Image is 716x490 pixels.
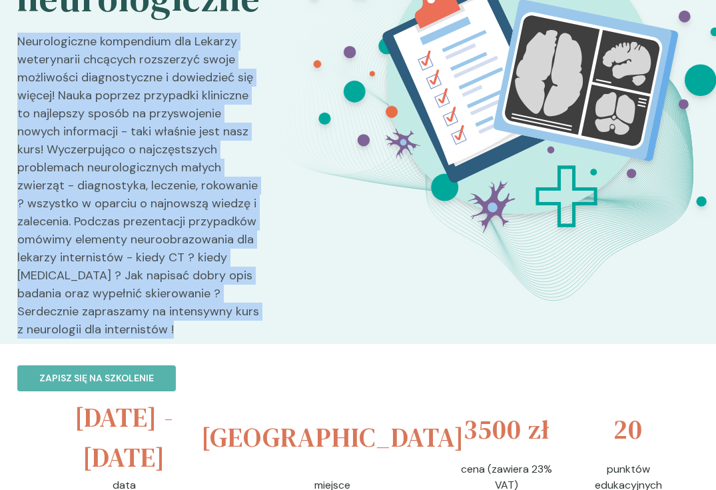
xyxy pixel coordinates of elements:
a: Zapisz się na szkolenie [17,349,261,391]
p: Zapisz się na szkolenie [39,371,154,385]
h3: [DATE] - [DATE] [33,397,216,477]
button: Zapisz się na szkolenie [17,365,176,391]
h3: [GEOGRAPHIC_DATA] [201,417,464,457]
p: Neurologiczne kompendium dla Lekarzy weterynarii chcących rozszerzyć swoje możliwości diagnostycz... [17,33,261,349]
